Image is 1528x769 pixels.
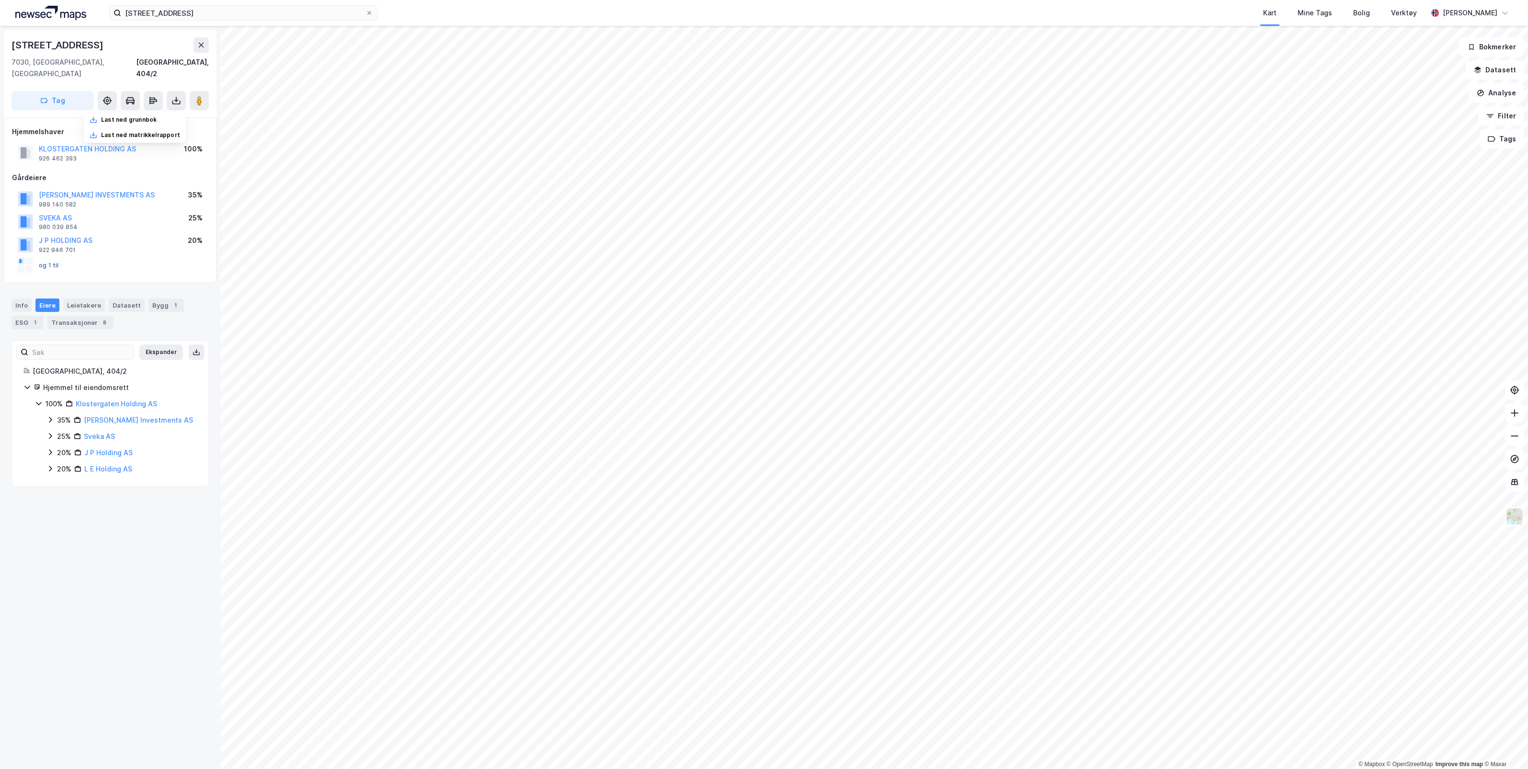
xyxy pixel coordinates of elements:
[35,298,59,312] div: Eiere
[39,155,77,162] div: 926 462 393
[188,212,203,224] div: 25%
[12,172,208,184] div: Gårdeiere
[1469,83,1524,103] button: Analyse
[47,316,113,329] div: Transaksjoner
[84,465,132,473] a: L E Holding AS
[11,37,105,53] div: [STREET_ADDRESS]
[1263,7,1277,19] div: Kart
[43,382,197,393] div: Hjemmel til eiendomsrett
[11,57,136,80] div: 7030, [GEOGRAPHIC_DATA], [GEOGRAPHIC_DATA]
[136,57,209,80] div: [GEOGRAPHIC_DATA], 404/2
[84,416,193,424] a: [PERSON_NAME] Investments AS
[109,298,145,312] div: Datasett
[1480,723,1528,769] iframe: Chat Widget
[1387,761,1433,768] a: OpenStreetMap
[11,298,32,312] div: Info
[1443,7,1497,19] div: [PERSON_NAME]
[57,431,71,442] div: 25%
[30,318,40,327] div: 1
[1460,37,1524,57] button: Bokmerker
[1391,7,1417,19] div: Verktøy
[100,318,109,327] div: 8
[39,223,78,231] div: 980 039 854
[188,235,203,246] div: 20%
[57,447,71,459] div: 20%
[1353,7,1370,19] div: Bolig
[101,131,180,139] div: Last ned matrikkelrapport
[33,366,197,377] div: [GEOGRAPHIC_DATA], 404/2
[11,316,44,329] div: ESG
[171,300,180,310] div: 1
[184,143,203,155] div: 100%
[1466,60,1524,80] button: Datasett
[121,6,365,20] input: Søk på adresse, matrikkel, gårdeiere, leietakere eller personer
[12,126,208,138] div: Hjemmelshaver
[28,345,133,359] input: Søk
[188,189,203,201] div: 35%
[76,400,157,408] a: Klostergaten Holding AS
[84,432,115,440] a: Sveka AS
[11,91,94,110] button: Tag
[57,414,71,426] div: 35%
[1436,761,1483,768] a: Improve this map
[39,201,76,208] div: 989 140 582
[57,463,71,475] div: 20%
[46,398,63,410] div: 100%
[1298,7,1332,19] div: Mine Tags
[1505,507,1524,526] img: Z
[15,6,86,20] img: logo.a4113a55bc3d86da70a041830d287a7e.svg
[1358,761,1385,768] a: Mapbox
[39,246,76,254] div: 922 946 701
[148,298,184,312] div: Bygg
[63,298,105,312] div: Leietakere
[139,344,183,360] button: Ekspander
[1478,106,1524,126] button: Filter
[101,116,157,124] div: Last ned grunnbok
[1480,129,1524,149] button: Tags
[84,448,133,457] a: J P Holding AS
